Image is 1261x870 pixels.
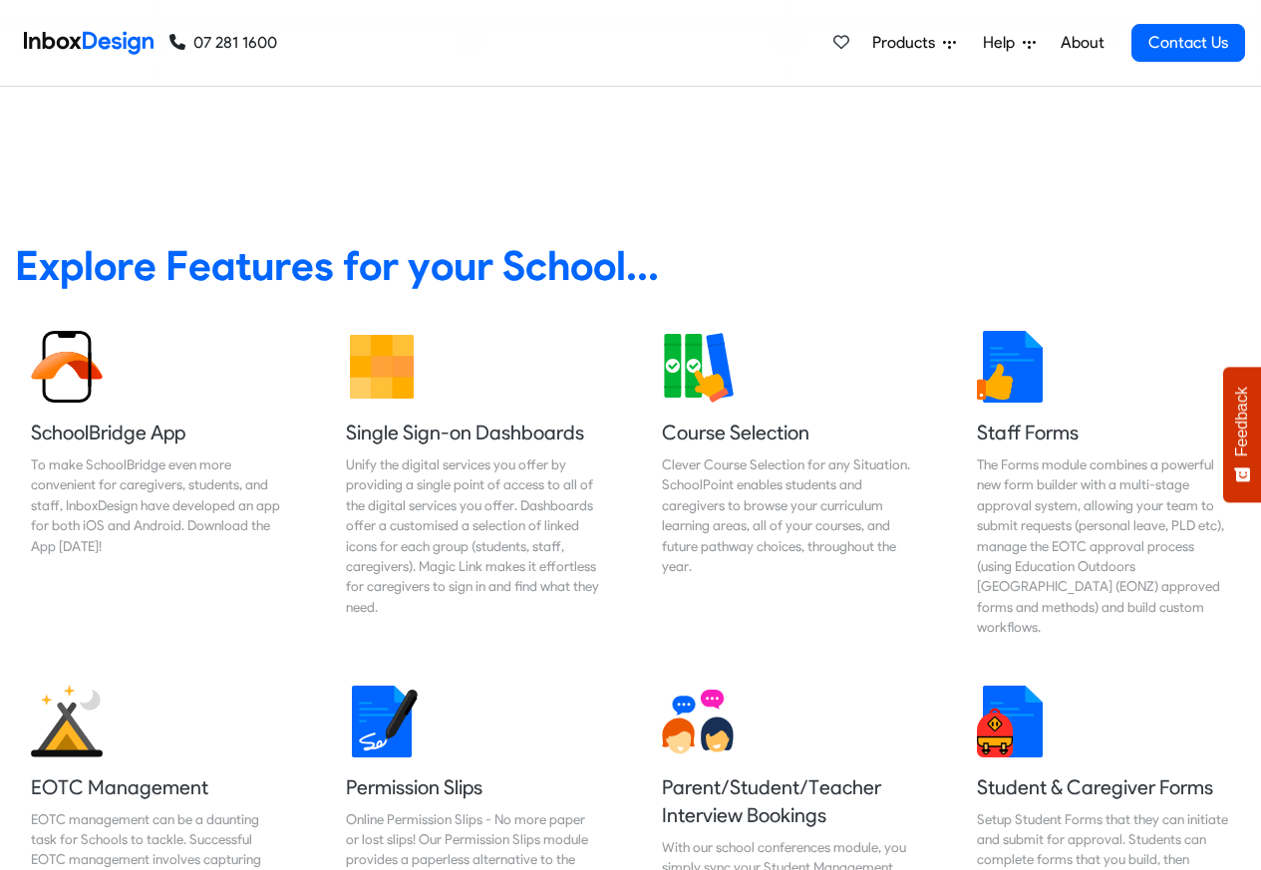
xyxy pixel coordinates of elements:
div: Clever Course Selection for any Situation. SchoolPoint enables students and caregivers to browse ... [662,454,915,576]
h5: Staff Forms [977,419,1230,446]
h5: Student & Caregiver Forms [977,773,1230,801]
a: Single Sign-on Dashboards Unify the digital services you offer by providing a single point of acc... [330,315,615,654]
div: The Forms module combines a powerful new form builder with a multi-stage approval system, allowin... [977,454,1230,638]
h5: SchoolBridge App [31,419,284,446]
a: Contact Us [1131,24,1245,62]
a: Staff Forms The Forms module combines a powerful new form builder with a multi-stage approval sys... [961,315,1246,654]
a: Products [864,23,964,63]
span: Products [872,31,943,55]
a: SchoolBridge App To make SchoolBridge even more convenient for caregivers, students, and staff, I... [15,315,300,654]
h5: Course Selection [662,419,915,446]
h5: EOTC Management [31,773,284,801]
h5: Permission Slips [346,773,599,801]
span: Help [983,31,1023,55]
h5: Single Sign-on Dashboards [346,419,599,446]
img: 2022_01_13_icon_sb_app.svg [31,331,103,403]
h5: Parent/Student/Teacher Interview Bookings [662,773,915,829]
img: 2022_01_13_icon_conversation.svg [662,686,734,757]
a: Course Selection Clever Course Selection for any Situation. SchoolPoint enables students and care... [646,315,931,654]
span: Feedback [1233,387,1251,456]
heading: Explore Features for your School... [15,240,1246,291]
img: 2022_01_13_icon_course_selection.svg [662,331,734,403]
img: 2022_01_13_icon_grid.svg [346,331,418,403]
div: Unify the digital services you offer by providing a single point of access to all of the digital ... [346,454,599,617]
img: 2022_01_25_icon_eonz.svg [31,686,103,757]
img: 2022_01_13_icon_student_form.svg [977,686,1049,757]
button: Feedback - Show survey [1223,367,1261,502]
a: About [1055,23,1109,63]
a: 07 281 1600 [169,31,277,55]
a: Help [975,23,1044,63]
img: 2022_01_13_icon_thumbsup.svg [977,331,1049,403]
img: 2022_01_18_icon_signature.svg [346,686,418,757]
div: To make SchoolBridge even more convenient for caregivers, students, and staff, InboxDesign have d... [31,454,284,556]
